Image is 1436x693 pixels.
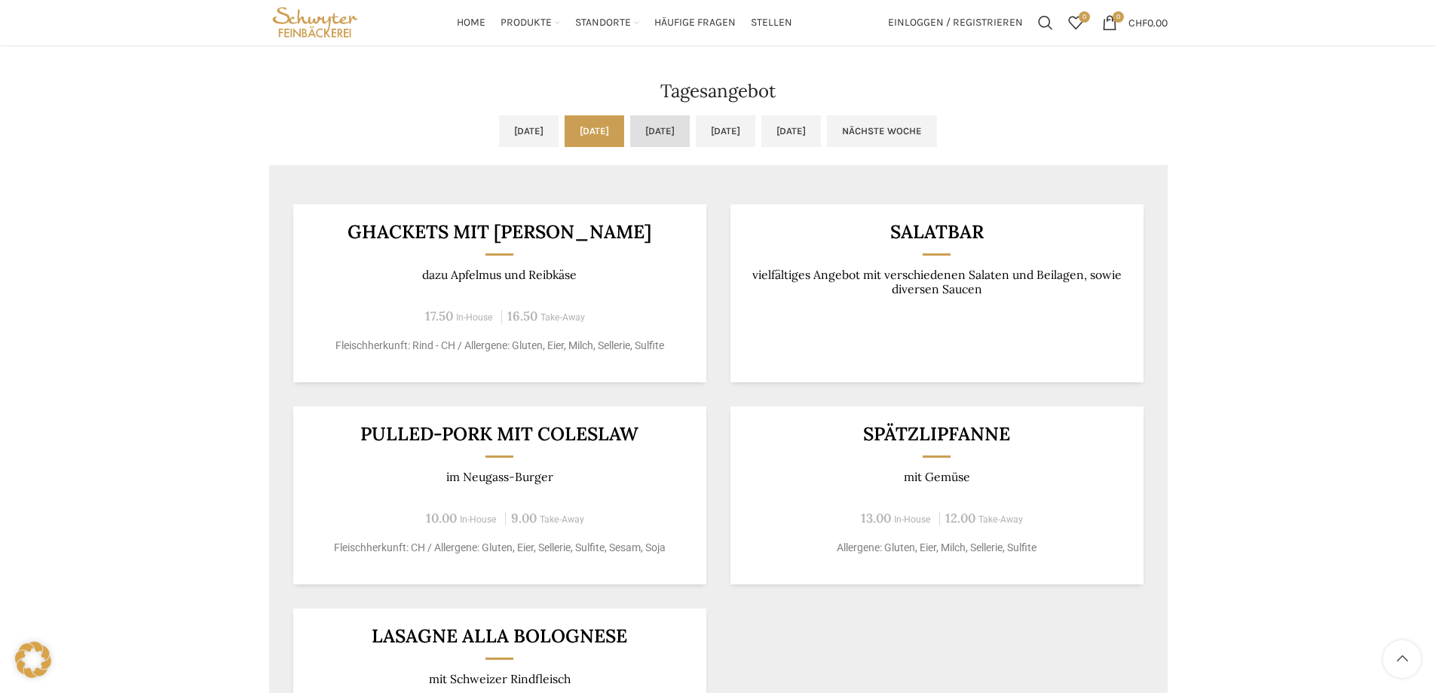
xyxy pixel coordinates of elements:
a: Einloggen / Registrieren [880,8,1030,38]
p: mit Gemüse [749,470,1125,484]
span: 17.50 [425,308,453,324]
span: Home [457,16,485,30]
bdi: 0.00 [1128,16,1168,29]
a: [DATE] [565,115,624,147]
a: [DATE] [499,115,559,147]
a: 0 [1061,8,1091,38]
div: Meine Wunschliste [1061,8,1091,38]
span: Take-Away [978,514,1023,525]
a: Suchen [1030,8,1061,38]
h3: Salatbar [749,222,1125,241]
span: 0 [1079,11,1090,23]
span: 16.50 [507,308,537,324]
span: 10.00 [426,510,457,526]
a: Häufige Fragen [654,8,736,38]
p: Fleischherkunft: CH / Allergene: Gluten, Eier, Sellerie, Sulfite, Sesam, Soja [311,540,687,556]
h2: Tagesangebot [269,82,1168,100]
a: [DATE] [630,115,690,147]
a: Standorte [575,8,639,38]
span: Häufige Fragen [654,16,736,30]
h3: Lasagne alla Bolognese [311,627,687,645]
a: Home [457,8,485,38]
p: Fleischherkunft: Rind - CH / Allergene: Gluten, Eier, Milch, Sellerie, Sulfite [311,338,687,354]
span: Stellen [751,16,792,30]
span: CHF [1128,16,1147,29]
span: Take-Away [540,514,584,525]
span: 9.00 [511,510,537,526]
p: vielfältiges Angebot mit verschiedenen Salaten und Beilagen, sowie diversen Saucen [749,268,1125,297]
a: Scroll to top button [1383,640,1421,678]
span: Produkte [501,16,552,30]
span: 12.00 [945,510,975,526]
span: In-House [460,514,497,525]
span: 0 [1113,11,1124,23]
p: mit Schweizer Rindfleisch [311,672,687,686]
p: Allergene: Gluten, Eier, Milch, Sellerie, Sulfite [749,540,1125,556]
p: dazu Apfelmus und Reibkäse [311,268,687,282]
span: 13.00 [861,510,891,526]
a: Stellen [751,8,792,38]
div: Main navigation [369,8,880,38]
a: 0 CHF0.00 [1095,8,1175,38]
a: Nächste Woche [827,115,937,147]
a: [DATE] [761,115,821,147]
span: Standorte [575,16,631,30]
span: Einloggen / Registrieren [888,17,1023,28]
a: Site logo [269,15,362,28]
a: Produkte [501,8,560,38]
span: In-House [894,514,931,525]
h3: Ghackets mit [PERSON_NAME] [311,222,687,241]
p: im Neugass-Burger [311,470,687,484]
span: In-House [456,312,493,323]
a: [DATE] [696,115,755,147]
h3: Pulled-Pork mit Coleslaw [311,425,687,443]
span: Take-Away [540,312,585,323]
h3: Spätzlipfanne [749,425,1125,443]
